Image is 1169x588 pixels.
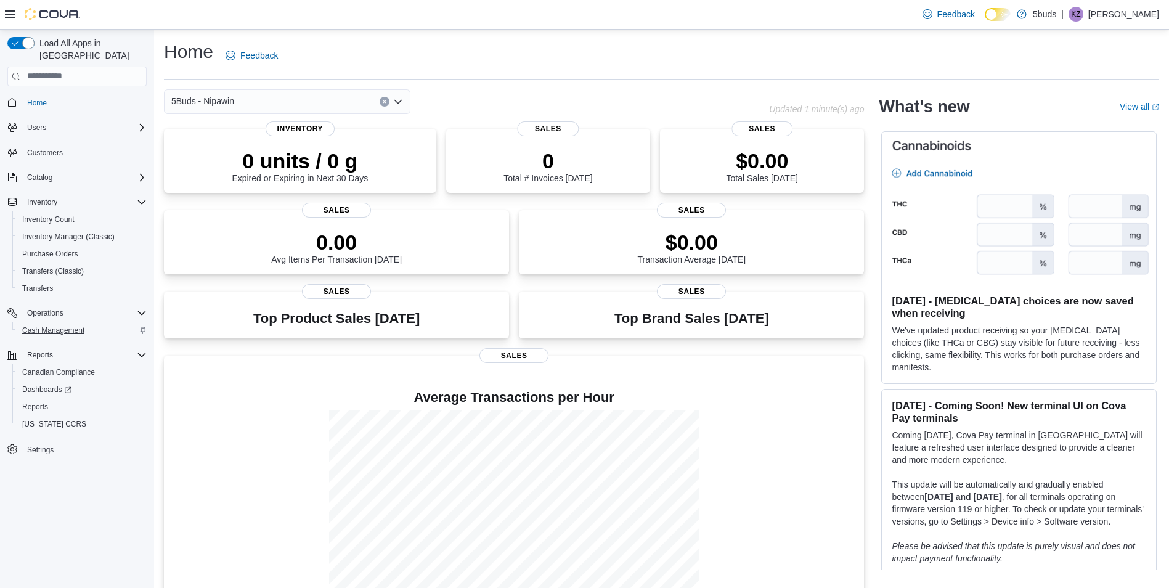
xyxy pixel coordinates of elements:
[892,478,1146,528] p: This update will be automatically and gradually enabled between , for all terminals operating on ...
[22,367,95,377] span: Canadian Compliance
[22,170,147,185] span: Catalog
[27,445,54,455] span: Settings
[27,148,63,158] span: Customers
[22,348,147,362] span: Reports
[221,43,283,68] a: Feedback
[2,346,152,364] button: Reports
[22,120,147,135] span: Users
[27,197,57,207] span: Inventory
[22,284,53,293] span: Transfers
[17,399,53,414] a: Reports
[22,441,147,457] span: Settings
[657,284,726,299] span: Sales
[7,89,147,491] nav: Complex example
[27,173,52,182] span: Catalog
[731,121,792,136] span: Sales
[380,97,389,107] button: Clear input
[27,98,47,108] span: Home
[518,121,579,136] span: Sales
[22,214,75,224] span: Inventory Count
[17,212,147,227] span: Inventory Count
[22,266,84,276] span: Transfers (Classic)
[1152,104,1159,111] svg: External link
[171,94,234,108] span: 5Buds - Nipawin
[17,264,147,279] span: Transfers (Classic)
[27,123,46,133] span: Users
[22,170,57,185] button: Catalog
[892,399,1146,424] h3: [DATE] - Coming Soon! New terminal UI on Cova Pay terminals
[17,229,120,244] a: Inventory Manager (Classic)
[17,264,89,279] a: Transfers (Classic)
[985,8,1011,21] input: Dark Mode
[22,95,147,110] span: Home
[17,247,83,261] a: Purchase Orders
[17,417,147,431] span: Washington CCRS
[22,402,48,412] span: Reports
[2,119,152,136] button: Users
[22,306,147,321] span: Operations
[2,169,152,186] button: Catalog
[12,245,152,263] button: Purchase Orders
[22,96,52,110] a: Home
[232,149,368,183] div: Expired or Expiring in Next 30 Days
[12,211,152,228] button: Inventory Count
[17,417,91,431] a: [US_STATE] CCRS
[240,49,278,62] span: Feedback
[2,194,152,211] button: Inventory
[12,381,152,398] a: Dashboards
[17,229,147,244] span: Inventory Manager (Classic)
[22,120,51,135] button: Users
[17,323,89,338] a: Cash Management
[12,280,152,297] button: Transfers
[638,230,746,264] div: Transaction Average [DATE]
[22,195,62,210] button: Inventory
[1061,7,1064,22] p: |
[1071,7,1080,22] span: KZ
[12,322,152,339] button: Cash Management
[2,144,152,161] button: Customers
[657,203,726,218] span: Sales
[12,263,152,280] button: Transfers (Classic)
[17,212,79,227] a: Inventory Count
[614,311,769,326] h3: Top Brand Sales [DATE]
[727,149,798,183] div: Total Sales [DATE]
[17,281,58,296] a: Transfers
[271,230,402,264] div: Avg Items Per Transaction [DATE]
[25,8,80,20] img: Cova
[22,232,115,242] span: Inventory Manager (Classic)
[937,8,975,20] span: Feedback
[12,228,152,245] button: Inventory Manager (Classic)
[727,149,798,173] p: $0.00
[1120,102,1159,112] a: View allExternal link
[638,230,746,255] p: $0.00
[164,39,213,64] h1: Home
[393,97,403,107] button: Open list of options
[1069,7,1083,22] div: Keith Ziemann
[12,398,152,415] button: Reports
[17,365,147,380] span: Canadian Compliance
[27,308,63,318] span: Operations
[22,419,86,429] span: [US_STATE] CCRS
[27,350,53,360] span: Reports
[22,348,58,362] button: Reports
[253,311,420,326] h3: Top Product Sales [DATE]
[17,281,147,296] span: Transfers
[2,304,152,322] button: Operations
[1088,7,1159,22] p: [PERSON_NAME]
[271,230,402,255] p: 0.00
[479,348,548,363] span: Sales
[503,149,592,173] p: 0
[892,324,1146,374] p: We've updated product receiving so your [MEDICAL_DATA] choices (like THCa or CBG) stay visible fo...
[503,149,592,183] div: Total # Invoices [DATE]
[924,492,1001,502] strong: [DATE] and [DATE]
[35,37,147,62] span: Load All Apps in [GEOGRAPHIC_DATA]
[17,399,147,414] span: Reports
[302,284,371,299] span: Sales
[12,415,152,433] button: [US_STATE] CCRS
[22,385,71,394] span: Dashboards
[17,247,147,261] span: Purchase Orders
[232,149,368,173] p: 0 units / 0 g
[17,365,100,380] a: Canadian Compliance
[302,203,371,218] span: Sales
